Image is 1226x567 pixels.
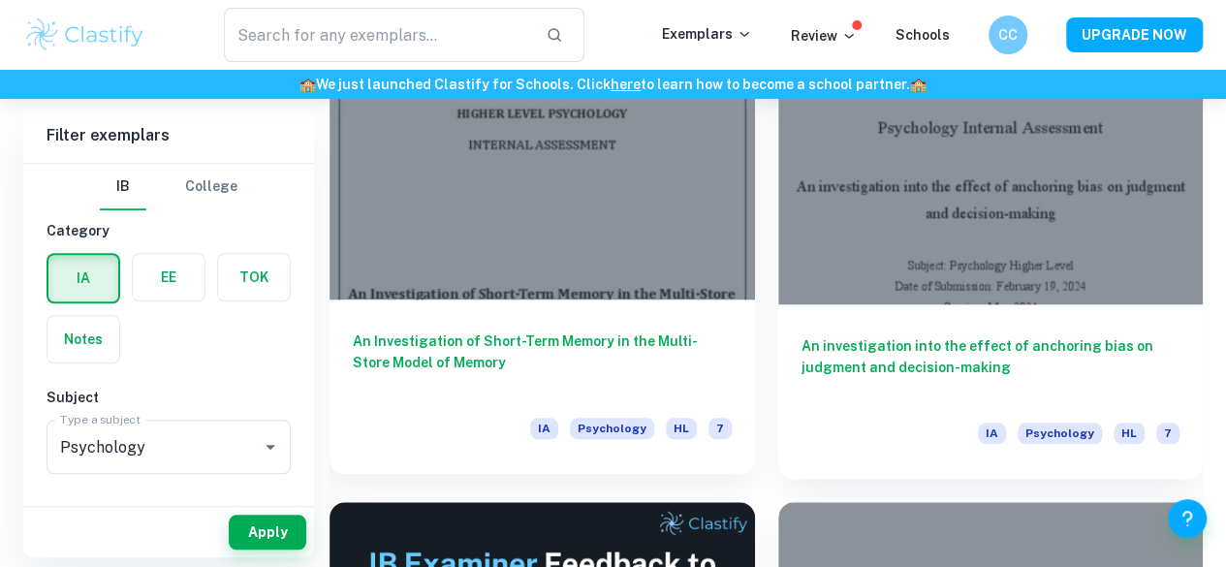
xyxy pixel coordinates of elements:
[1156,423,1179,444] span: 7
[133,254,204,300] button: EE
[662,23,752,45] p: Exemplars
[1168,499,1207,538] button: Help and Feedback
[1018,423,1102,444] span: Psychology
[47,387,291,408] h6: Subject
[23,109,314,163] h6: Filter exemplars
[791,25,857,47] p: Review
[23,16,146,54] img: Clastify logo
[978,423,1006,444] span: IA
[100,164,146,210] button: IB
[229,515,306,550] button: Apply
[4,74,1222,95] h6: We just launched Clastify for Schools. Click to learn how to become a school partner.
[611,77,641,92] a: here
[896,27,950,43] a: Schools
[218,254,290,300] button: TOK
[570,418,654,439] span: Psychology
[997,24,1020,46] h6: CC
[299,77,316,92] span: 🏫
[910,77,927,92] span: 🏫
[47,220,291,241] h6: Category
[100,164,237,210] div: Filter type choice
[47,316,119,362] button: Notes
[224,8,530,62] input: Search for any exemplars...
[60,411,141,427] label: Type a subject
[989,16,1027,54] button: CC
[48,255,118,301] button: IA
[185,164,237,210] button: College
[353,331,732,394] h6: An Investigation of Short-Term Memory in the Multi-Store Model of Memory
[708,418,732,439] span: 7
[530,418,558,439] span: IA
[1066,17,1203,52] button: UPGRADE NOW
[1114,423,1145,444] span: HL
[257,433,284,460] button: Open
[666,418,697,439] span: HL
[802,335,1180,399] h6: An investigation into the effect of anchoring bias on judgment and decision-making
